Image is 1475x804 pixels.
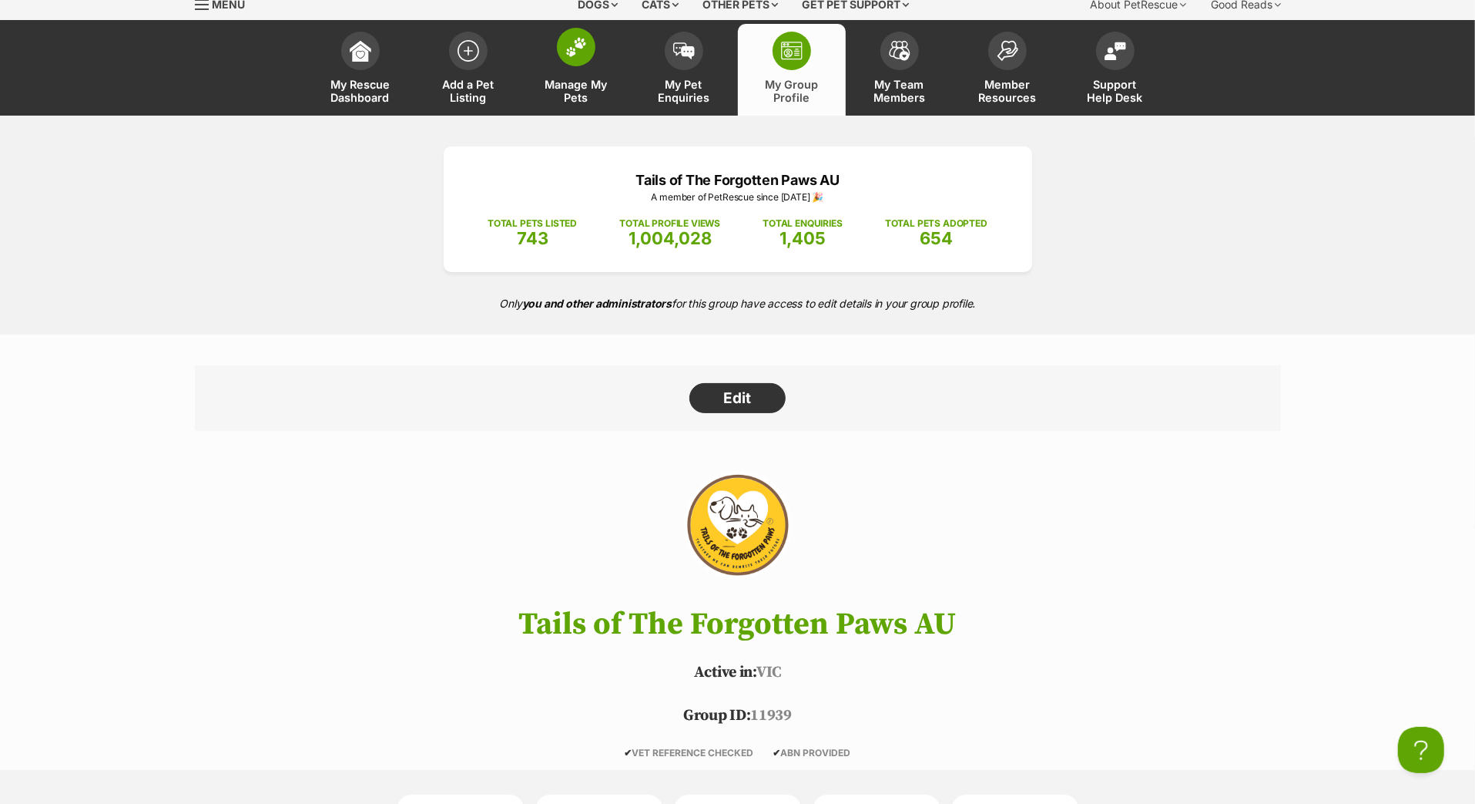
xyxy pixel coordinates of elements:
[973,78,1042,104] span: Member Resources
[458,40,479,62] img: add-pet-listing-icon-0afa8454b4691262ce3f59096e99ab1cd57d4a30225e0717b998d2c9b9846f56.svg
[619,217,720,230] p: TOTAL PROFILE VIEWS
[517,228,548,248] span: 743
[763,217,842,230] p: TOTAL ENQUIRIES
[625,747,754,759] span: VET REFERENCE CHECKED
[757,78,826,104] span: My Group Profile
[414,24,522,116] a: Add a Pet Listing
[488,217,577,230] p: TOTAL PETS LISTED
[434,78,503,104] span: Add a Pet Listing
[673,42,695,59] img: pet-enquiries-icon-7e3ad2cf08bfb03b45e93fb7055b45f3efa6380592205ae92323e6603595dc1f.svg
[779,228,826,248] span: 1,405
[467,190,1009,204] p: A member of PetRescue since [DATE] 🎉
[738,24,846,116] a: My Group Profile
[1105,42,1126,60] img: help-desk-icon-fdf02630f3aa405de69fd3d07c3f3aa587a6932b1a1747fa1d2bba05be0121f9.svg
[625,747,632,759] icon: ✔
[522,297,672,310] strong: you and other administrators
[307,24,414,116] a: My Rescue Dashboard
[522,24,630,116] a: Manage My Pets
[683,706,750,725] span: Group ID:
[649,78,719,104] span: My Pet Enquiries
[541,78,611,104] span: Manage My Pets
[1398,727,1444,773] iframe: Help Scout Beacon - Open
[649,462,825,593] img: Tails of The Forgotten Paws AU
[773,747,781,759] icon: ✔
[689,383,786,414] a: Edit
[467,170,1009,190] p: Tails of The Forgotten Paws AU
[172,607,1304,641] h1: Tails of The Forgotten Paws AU
[565,37,587,57] img: manage-my-pets-icon-02211641906a0b7f246fdf0571729dbe1e7629f14944591b6c1af311fb30b64b.svg
[630,24,738,116] a: My Pet Enquiries
[889,41,910,61] img: team-members-icon-5396bd8760b3fe7c0b43da4ab00e1e3bb1a5d9ba89233759b79545d2d3fc5d0d.svg
[326,78,395,104] span: My Rescue Dashboard
[954,24,1061,116] a: Member Resources
[865,78,934,104] span: My Team Members
[1061,24,1169,116] a: Support Help Desk
[997,40,1018,61] img: member-resources-icon-8e73f808a243e03378d46382f2149f9095a855e16c252ad45f914b54edf8863c.svg
[629,228,712,248] span: 1,004,028
[350,40,371,62] img: dashboard-icon-eb2f2d2d3e046f16d808141f083e7271f6b2e854fb5c12c21221c1fb7104beca.svg
[773,747,851,759] span: ABN PROVIDED
[885,217,987,230] p: TOTAL PETS ADOPTED
[781,42,803,60] img: group-profile-icon-3fa3cf56718a62981997c0bc7e787c4b2cf8bcc04b72c1350f741eb67cf2f40e.svg
[694,663,756,682] span: Active in:
[920,228,953,248] span: 654
[172,705,1304,728] p: 11939
[846,24,954,116] a: My Team Members
[1081,78,1150,104] span: Support Help Desk
[172,661,1304,685] p: VIC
